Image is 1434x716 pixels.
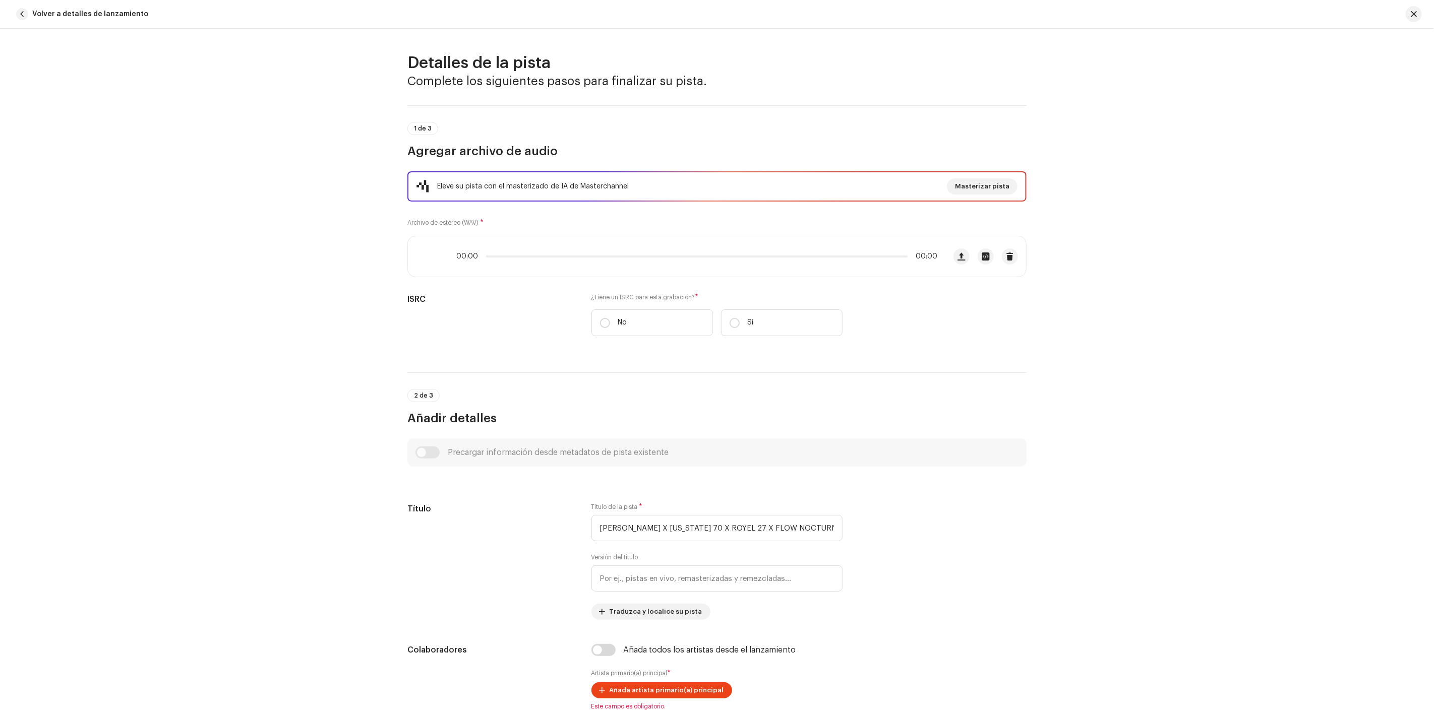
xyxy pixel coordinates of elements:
[407,644,575,656] h5: Colaboradores
[407,73,1027,89] h3: Complete los siguientes pasos para finalizar su pista.
[407,220,479,226] small: Archivo de estéreo (WAV)
[912,252,937,261] span: 00:00
[414,393,433,399] span: 2 de 3
[456,252,482,261] span: 00:00
[591,604,710,620] button: Traduzca y localice su pista
[407,53,1027,73] h2: Detalles de la pista
[947,178,1018,194] button: Masterizar pista
[437,180,629,192] div: Eleve su pista con el masterizado de IA de Masterchannel
[407,293,575,305] h5: ISRC
[591,670,668,676] small: Artista primario(a) principal
[407,143,1027,159] h3: Agregar archivo de audio
[591,293,843,301] label: ¿Tiene un ISRC para esta grabación?
[610,602,702,622] span: Traduzca y localice su pista
[407,410,1027,426] h3: Añadir detalles
[955,176,1009,197] span: Masterizar pista
[591,515,843,541] input: Ingrese el nombre de la pista
[624,646,796,654] div: Añada todos los artistas desde el lanzamiento
[591,702,843,710] span: Este campo es obligatorio.
[591,503,643,511] label: Título de la pista
[591,553,638,561] label: Versión del título
[610,680,724,700] span: Añada artista primario(a) principal
[414,125,432,132] span: 1 de 3
[748,317,754,328] p: Sí
[407,503,575,515] h5: Título
[591,565,843,592] input: Por ej., pistas en vivo, remasterizadas y remezcladas...
[618,317,627,328] p: No
[591,682,732,698] button: Añada artista primario(a) principal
